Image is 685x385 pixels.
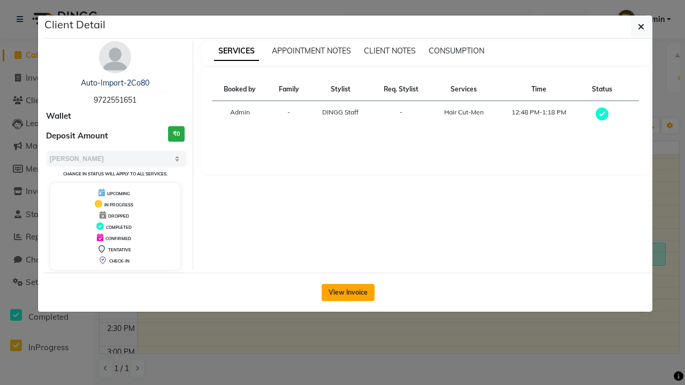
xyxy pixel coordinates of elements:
[107,191,130,196] span: UPCOMING
[437,107,490,117] div: Hair Cut-Men
[108,213,129,219] span: DROPPED
[106,225,132,230] span: COMPLETED
[108,247,131,252] span: TENTATIVE
[497,78,581,101] th: Time
[94,95,136,105] span: 9722551651
[212,78,268,101] th: Booked by
[268,101,310,128] td: -
[429,46,484,56] span: CONSUMPTION
[46,130,108,142] span: Deposit Amount
[46,110,71,122] span: Wallet
[44,17,105,33] h5: Client Detail
[322,108,359,116] span: DINGG Staff
[104,202,133,207] span: IN PROGRESS
[322,284,375,301] button: View Invoice
[272,46,351,56] span: APPOINTMENT NOTES
[268,78,310,101] th: Family
[105,236,131,241] span: CONFIRMED
[168,126,185,142] h3: ₹0
[431,78,497,101] th: Services
[81,78,149,88] a: Auto-Import-2Co80
[109,258,130,264] span: CHECK-IN
[310,78,371,101] th: Stylist
[212,101,268,128] td: Admin
[364,46,416,56] span: CLIENT NOTES
[581,78,623,101] th: Status
[99,41,131,73] img: avatar
[497,101,581,128] td: 12:48 PM-1:18 PM
[214,42,259,61] span: SERVICES
[371,101,431,128] td: -
[63,171,168,176] small: Change in status will apply to all services.
[371,78,431,101] th: Req. Stylist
